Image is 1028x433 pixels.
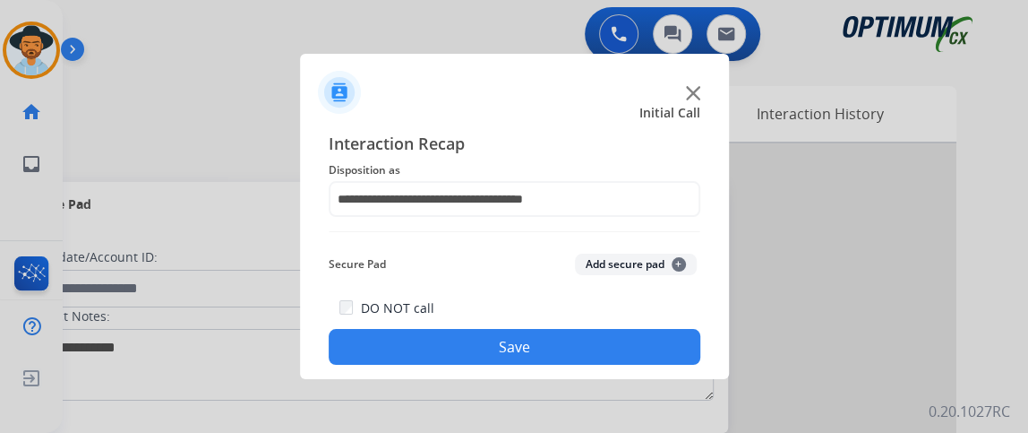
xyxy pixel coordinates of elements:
[360,299,433,317] label: DO NOT call
[639,104,700,122] span: Initial Call
[329,329,700,365] button: Save
[672,257,686,272] span: +
[329,131,700,160] span: Interaction Recap
[929,401,1010,422] p: 0.20.1027RC
[318,71,361,114] img: contactIcon
[329,231,700,232] img: contact-recap-line.svg
[329,160,700,181] span: Disposition as
[575,254,697,275] button: Add secure pad+
[329,254,386,275] span: Secure Pad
